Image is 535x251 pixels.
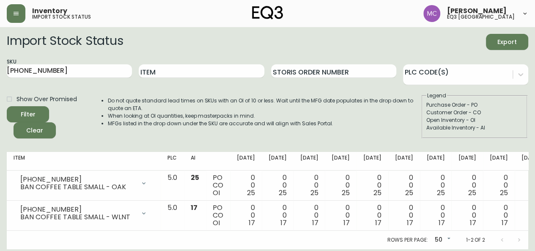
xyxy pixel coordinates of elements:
span: Inventory [32,8,67,14]
button: Clear [14,122,56,138]
th: [DATE] [230,152,262,171]
div: 0 0 [363,204,381,227]
th: [DATE] [357,152,388,171]
th: [DATE] [388,152,420,171]
div: PO CO [213,174,223,197]
div: [PHONE_NUMBER] [20,206,135,213]
div: 0 0 [427,204,445,227]
span: 17 [438,218,444,228]
td: 5.0 [161,171,184,201]
h5: import stock status [32,14,91,19]
div: 0 0 [237,204,255,227]
div: 0 0 [490,174,508,197]
button: Export [486,34,528,50]
span: 25 [310,188,318,198]
th: [DATE] [420,152,452,171]
div: Open Inventory - OI [426,116,523,124]
span: 17 [312,218,318,228]
div: [PHONE_NUMBER]BAN COFFEE TABLE SMALL - OAK [14,174,154,193]
div: 0 0 [490,204,508,227]
span: 17 [375,218,381,228]
span: 25 [405,188,413,198]
td: 5.0 [161,201,184,231]
img: logo [252,6,283,19]
span: 25 [279,188,287,198]
th: [DATE] [262,152,294,171]
span: 17 [502,218,508,228]
th: [DATE] [294,152,325,171]
span: 17 [191,203,198,212]
div: Customer Order - CO [426,109,523,116]
div: 0 0 [300,204,318,227]
div: BAN COFFEE TABLE SMALL - WLNT [20,213,135,221]
span: 25 [436,188,444,198]
div: 50 [431,233,452,247]
div: Available Inventory - AI [426,124,523,132]
span: 25 [342,188,350,198]
span: 25 [500,188,508,198]
span: 17 [280,218,287,228]
div: PO CO [213,204,223,227]
p: Rows per page: [387,236,428,244]
th: AI [184,152,206,171]
button: Filter [7,106,49,122]
th: PLC [161,152,184,171]
th: [DATE] [451,152,483,171]
div: 0 0 [427,174,445,197]
li: MFGs listed in the drop down under the SKU are accurate and will align with Sales Portal. [108,120,421,127]
h2: Import Stock Status [7,34,123,50]
span: Export [493,37,521,47]
span: OI [213,188,220,198]
div: 0 0 [395,174,413,197]
span: [PERSON_NAME] [447,8,507,14]
span: OI [213,218,220,228]
div: 0 0 [458,204,476,227]
span: 25 [191,173,199,182]
div: [PHONE_NUMBER]BAN COFFEE TABLE SMALL - WLNT [14,204,154,223]
span: 25 [373,188,381,198]
span: Show Over Promised [16,95,77,104]
legend: Legend [426,92,447,99]
span: 17 [249,218,255,228]
div: 0 0 [332,204,350,227]
span: 17 [470,218,476,228]
div: Filter [21,109,36,120]
span: 17 [343,218,350,228]
div: Purchase Order - PO [426,101,523,109]
li: Do not quote standard lead times on SKUs with an OI of 10 or less. Wait until the MFG date popula... [108,97,421,112]
div: [PHONE_NUMBER] [20,176,135,183]
h5: eq3 [GEOGRAPHIC_DATA] [447,14,515,19]
div: 0 0 [269,204,287,227]
div: BAN COFFEE TABLE SMALL - OAK [20,183,135,191]
div: 0 0 [458,174,476,197]
span: 17 [407,218,413,228]
span: Clear [20,125,49,136]
div: 0 0 [395,204,413,227]
div: 0 0 [332,174,350,197]
p: 1-2 of 2 [466,236,485,244]
div: 0 0 [363,174,381,197]
div: 0 0 [300,174,318,197]
img: 6dbdb61c5655a9a555815750a11666cc [423,5,440,22]
th: Item [7,152,161,171]
li: When looking at OI quantities, keep masterpacks in mind. [108,112,421,120]
div: 0 0 [269,174,287,197]
div: 0 0 [237,174,255,197]
span: 25 [247,188,255,198]
th: [DATE] [325,152,357,171]
th: [DATE] [483,152,515,171]
span: 25 [468,188,476,198]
